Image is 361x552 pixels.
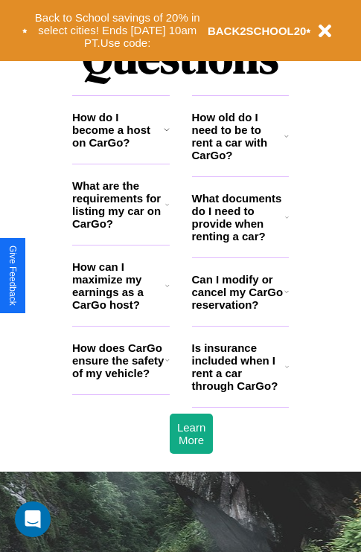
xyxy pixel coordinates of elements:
h3: How can I maximize my earnings as a CarGo host? [72,260,165,311]
h3: How do I become a host on CarGo? [72,111,164,149]
button: Learn More [170,414,213,454]
b: BACK2SCHOOL20 [208,25,307,37]
h3: How does CarGo ensure the safety of my vehicle? [72,341,165,379]
div: Open Intercom Messenger [15,501,51,537]
button: Back to School savings of 20% in select cities! Ends [DATE] 10am PT.Use code: [28,7,208,54]
h3: What are the requirements for listing my car on CarGo? [72,179,165,230]
div: Give Feedback [7,245,18,306]
h3: Is insurance included when I rent a car through CarGo? [192,341,285,392]
h3: How old do I need to be to rent a car with CarGo? [192,111,285,161]
h3: Can I modify or cancel my CarGo reservation? [192,273,284,311]
h3: What documents do I need to provide when renting a car? [192,192,286,243]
